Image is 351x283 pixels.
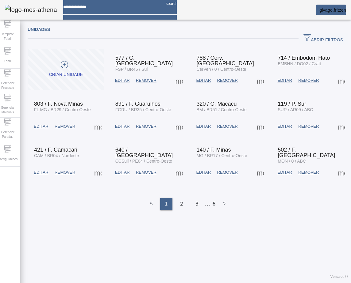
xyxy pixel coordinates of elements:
span: REMOVER [217,77,237,84]
button: EDITAR [193,167,214,178]
span: 320 / C. Macacu [197,101,237,107]
span: 714 / Embodom Hato [278,55,330,61]
span: EDITAR [115,169,130,175]
span: 788 / Cerv. [GEOGRAPHIC_DATA] [197,55,254,66]
button: Mais [336,121,347,132]
button: Mais [255,75,266,86]
span: REMOVER [298,169,319,175]
span: EDITAR [196,77,211,84]
span: EDITAR [277,123,292,130]
li: 6 [212,198,215,210]
span: 119 / P. Sur [278,101,306,107]
button: ABRIR FILTROS [299,33,348,44]
button: EDITAR [112,75,133,86]
button: REMOVER [214,121,241,132]
span: 803 / F. Nova Minas [34,101,83,107]
span: REMOVER [217,169,237,175]
span: REMOVER [55,169,75,175]
span: givago.fritzen [319,8,346,13]
span: 140 / F. Minas [197,147,231,153]
span: 891 / F. Guarulhos [115,101,160,107]
span: REMOVER [55,123,75,130]
button: Mais [174,121,185,132]
img: logo-mes-athena [5,5,57,15]
button: Mais [174,167,185,178]
span: 2 [180,200,183,208]
li: ... [205,198,211,210]
div: Criar unidade [49,72,83,78]
button: EDITAR [31,167,52,178]
span: REMOVER [136,169,156,175]
button: REMOVER [52,121,78,132]
span: REMOVER [136,123,156,130]
button: REMOVER [133,75,160,86]
button: EDITAR [193,121,214,132]
button: Criar unidade [28,49,104,90]
span: Unidades [28,27,50,32]
span: CAM / BR04 / Nordeste [34,153,79,158]
span: BM / BR51 / Centro-Oeste [197,107,247,112]
button: REMOVER [52,167,78,178]
span: 502 / F. [GEOGRAPHIC_DATA] [278,147,335,158]
span: 3 [195,200,199,208]
span: EDITAR [34,169,48,175]
span: FGRU / BR35 / Centro-Oeste [115,107,171,112]
button: Mais [255,121,266,132]
span: REMOVER [136,77,156,84]
span: EDITAR [196,123,211,130]
button: REMOVER [295,167,322,178]
button: REMOVER [295,121,322,132]
span: EDITAR [34,123,48,130]
span: 577 / C. [GEOGRAPHIC_DATA] [115,55,173,66]
span: Versão: () [330,274,348,279]
span: MG / BR17 / Centro-Oeste [197,153,247,158]
button: REMOVER [133,167,160,178]
span: EDITAR [277,77,292,84]
span: FL MG / BR29 / Centro-Oeste [34,107,91,112]
button: Mais [92,121,103,132]
button: EDITAR [274,167,295,178]
button: Mais [92,167,103,178]
button: EDITAR [112,167,133,178]
button: REMOVER [214,167,241,178]
span: REMOVER [298,77,319,84]
button: REMOVER [133,121,160,132]
span: REMOVER [298,123,319,130]
button: EDITAR [31,121,52,132]
span: 640 / [GEOGRAPHIC_DATA] [115,147,173,158]
span: EDITAR [196,169,211,175]
span: EDITAR [115,123,130,130]
button: Mais [336,167,347,178]
span: REMOVER [217,123,237,130]
button: EDITAR [274,75,295,86]
button: EDITAR [193,75,214,86]
span: EDITAR [277,169,292,175]
button: REMOVER [214,75,241,86]
span: 421 / F. Camacari [34,147,77,153]
span: EMBHN / DO02 / Craft [278,61,321,66]
span: EDITAR [115,77,130,84]
button: EDITAR [112,121,133,132]
button: Mais [255,167,266,178]
span: Fabril [2,57,13,65]
button: Mais [336,75,347,86]
button: REMOVER [295,75,322,86]
span: SUR / AR09 / ABC [278,107,313,112]
button: Mais [174,75,185,86]
button: EDITAR [274,121,295,132]
span: ABRIR FILTROS [303,34,343,43]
